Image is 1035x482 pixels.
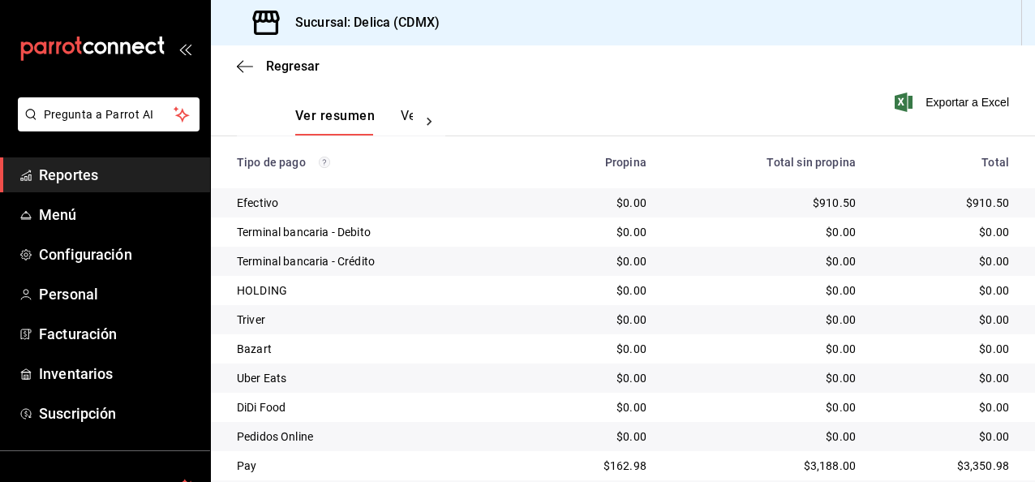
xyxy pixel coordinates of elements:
span: Reportes [39,164,197,186]
div: $3,188.00 [672,458,856,474]
div: $0.00 [882,224,1009,240]
button: open_drawer_menu [178,42,191,55]
div: $0.00 [672,253,856,269]
span: Suscripción [39,402,197,424]
div: Tipo de pago [237,156,521,169]
div: $0.00 [547,224,646,240]
div: $0.00 [547,195,646,211]
span: Pregunta a Parrot AI [44,106,174,123]
div: $0.00 [882,399,1009,415]
div: $0.00 [882,341,1009,357]
div: $0.00 [882,253,1009,269]
button: Regresar [237,58,320,74]
div: Bazart [237,341,521,357]
div: Efectivo [237,195,521,211]
div: Total sin propina [672,156,856,169]
span: Facturación [39,323,197,345]
span: Regresar [266,58,320,74]
div: $0.00 [882,282,1009,299]
div: $0.00 [672,399,856,415]
button: Pregunta a Parrot AI [18,97,200,131]
button: Ver resumen [295,108,375,136]
div: HOLDING [237,282,521,299]
div: $0.00 [882,428,1009,445]
div: Pedidos Online [237,428,521,445]
div: Uber Eats [237,370,521,386]
div: $162.98 [547,458,646,474]
div: $0.00 [547,282,646,299]
div: $0.00 [547,428,646,445]
div: $0.00 [547,312,646,328]
div: $0.00 [672,282,856,299]
div: $910.50 [672,195,856,211]
div: DiDi Food [237,399,521,415]
span: Inventarios [39,363,197,385]
button: Exportar a Excel [898,93,1009,112]
svg: Los pagos realizados con Pay y otras terminales son montos brutos. [319,157,330,168]
div: $0.00 [672,341,856,357]
div: Terminal bancaria - Crédito [237,253,521,269]
div: $0.00 [547,399,646,415]
div: Terminal bancaria - Debito [237,224,521,240]
div: $910.50 [882,195,1009,211]
div: $3,350.98 [882,458,1009,474]
div: $0.00 [547,341,646,357]
h3: Sucursal: Delica (CDMX) [282,13,440,32]
div: $0.00 [672,370,856,386]
div: $0.00 [672,224,856,240]
div: navigation tabs [295,108,413,136]
div: $0.00 [672,312,856,328]
span: Configuración [39,243,197,265]
div: Total [882,156,1009,169]
span: Menú [39,204,197,226]
div: Triver [237,312,521,328]
div: Pay [237,458,521,474]
div: Propina [547,156,646,169]
div: $0.00 [547,253,646,269]
span: Personal [39,283,197,305]
div: $0.00 [882,370,1009,386]
a: Pregunta a Parrot AI [11,118,200,135]
div: $0.00 [547,370,646,386]
button: Ver pagos [401,108,462,136]
div: $0.00 [672,428,856,445]
div: $0.00 [882,312,1009,328]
